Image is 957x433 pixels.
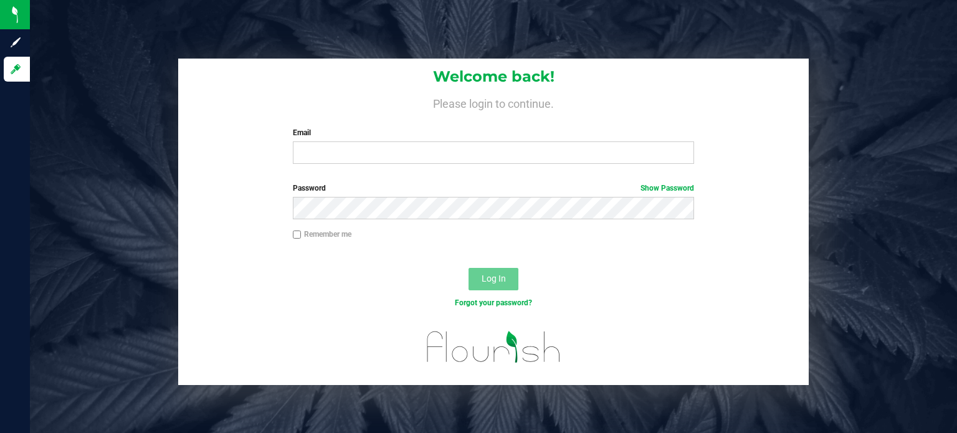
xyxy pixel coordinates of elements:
[9,36,22,49] inline-svg: Sign up
[455,298,532,307] a: Forgot your password?
[178,95,809,110] h4: Please login to continue.
[293,184,326,193] span: Password
[482,274,506,283] span: Log In
[178,69,809,85] h1: Welcome back!
[9,63,22,75] inline-svg: Log in
[415,321,573,372] img: flourish_logo.svg
[293,231,302,239] input: Remember me
[293,127,695,138] label: Email
[640,184,694,193] a: Show Password
[293,229,351,240] label: Remember me
[469,268,518,290] button: Log In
